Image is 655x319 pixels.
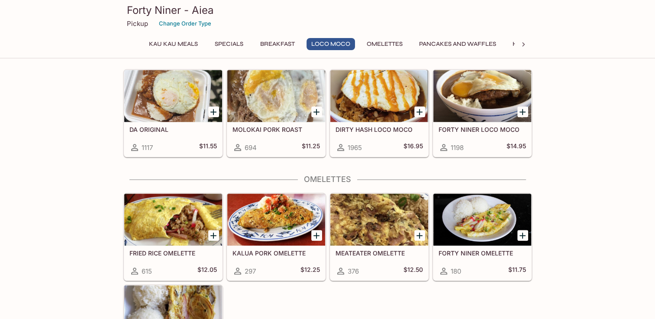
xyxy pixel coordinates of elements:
h5: $12.05 [197,266,217,276]
h5: $11.75 [508,266,526,276]
h4: Omelettes [123,175,532,184]
div: FORTY NINER OMELETTE [433,194,531,246]
a: MEATEATER OMELETTE376$12.50 [330,193,429,281]
h5: FORTY NINER LOCO MOCO [439,126,526,133]
span: 694 [245,144,257,152]
h5: FRIED RICE OMELETTE [129,249,217,257]
span: 615 [142,267,152,275]
div: FORTY NINER LOCO MOCO [433,70,531,122]
button: Change Order Type [155,17,215,30]
button: Add MEATEATER OMELETTE [414,230,425,241]
a: DA ORIGINAL1117$11.55 [124,70,223,157]
h5: $16.95 [403,142,423,153]
a: MOLOKAI PORK ROAST694$11.25 [227,70,326,157]
span: 1965 [348,144,362,152]
button: Add DA ORIGINAL [208,106,219,117]
a: DIRTY HASH LOCO MOCO1965$16.95 [330,70,429,157]
button: Add MOLOKAI PORK ROAST [311,106,322,117]
div: MOLOKAI PORK ROAST [227,70,325,122]
button: Omelettes [362,38,407,50]
button: Add FORTY NINER OMELETTE [517,230,528,241]
button: Add DIRTY HASH LOCO MOCO [414,106,425,117]
a: KALUA PORK OMELETTE297$12.25 [227,193,326,281]
h5: DA ORIGINAL [129,126,217,133]
h5: $11.55 [199,142,217,153]
span: 180 [451,267,461,275]
button: Specials [210,38,248,50]
button: Add FORTY NINER LOCO MOCO [517,106,528,117]
span: 1117 [142,144,153,152]
div: KALUA PORK OMELETTE [227,194,325,246]
span: 1198 [451,144,464,152]
h5: $14.95 [507,142,526,153]
p: Pickup [127,19,148,28]
h5: $12.50 [403,266,423,276]
a: FRIED RICE OMELETTE615$12.05 [124,193,223,281]
button: Add KALUA PORK OMELETTE [311,230,322,241]
button: Breakfast [255,38,300,50]
button: Add FRIED RICE OMELETTE [208,230,219,241]
span: 376 [348,267,359,275]
div: MEATEATER OMELETTE [330,194,428,246]
h5: MOLOKAI PORK ROAST [232,126,320,133]
div: DA ORIGINAL [124,70,222,122]
h5: KALUA PORK OMELETTE [232,249,320,257]
h5: FORTY NINER OMELETTE [439,249,526,257]
button: Loco Moco [307,38,355,50]
a: FORTY NINER LOCO MOCO1198$14.95 [433,70,532,157]
h3: Forty Niner - Aiea [127,3,529,17]
h5: MEATEATER OMELETTE [336,249,423,257]
span: 297 [245,267,256,275]
div: DIRTY HASH LOCO MOCO [330,70,428,122]
button: Hawaiian Style French Toast [508,38,615,50]
button: Pancakes and Waffles [414,38,501,50]
button: Kau Kau Meals [144,38,203,50]
h5: $12.25 [300,266,320,276]
div: FRIED RICE OMELETTE [124,194,222,246]
h5: $11.25 [302,142,320,153]
a: FORTY NINER OMELETTE180$11.75 [433,193,532,281]
h5: DIRTY HASH LOCO MOCO [336,126,423,133]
